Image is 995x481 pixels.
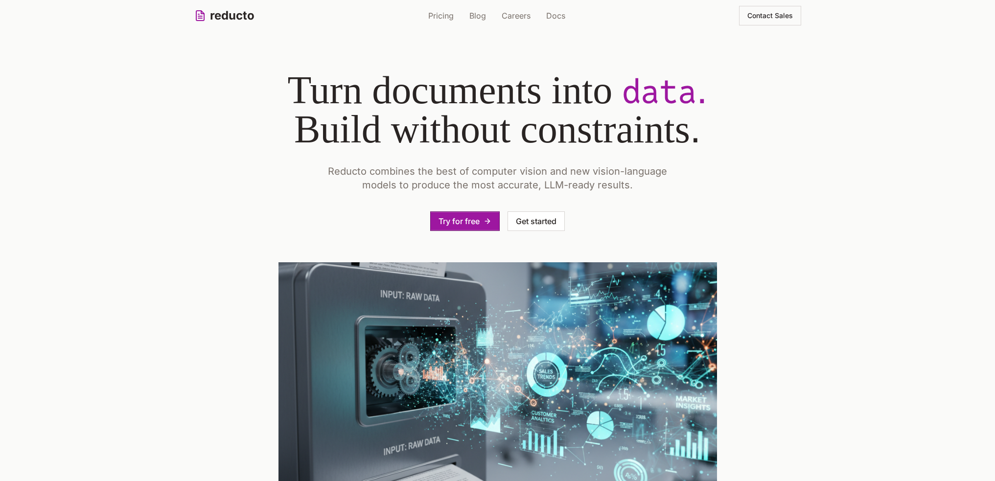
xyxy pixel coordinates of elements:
[194,8,255,23] a: reducto
[739,6,801,25] button: Contact Sales
[690,107,701,151] span: .
[622,69,696,113] span: data
[288,69,708,151] span: Turn documents into
[294,108,701,151] span: Build without constraints
[310,164,686,192] p: Reducto combines the best of computer vision and new vision-language models to produce the most a...
[696,68,707,112] span: .
[502,10,531,22] a: Careers
[469,10,486,22] a: Blog
[430,211,500,231] button: Try for free
[546,10,565,22] a: Docs
[428,10,454,22] a: Pricing
[508,211,565,231] button: Get started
